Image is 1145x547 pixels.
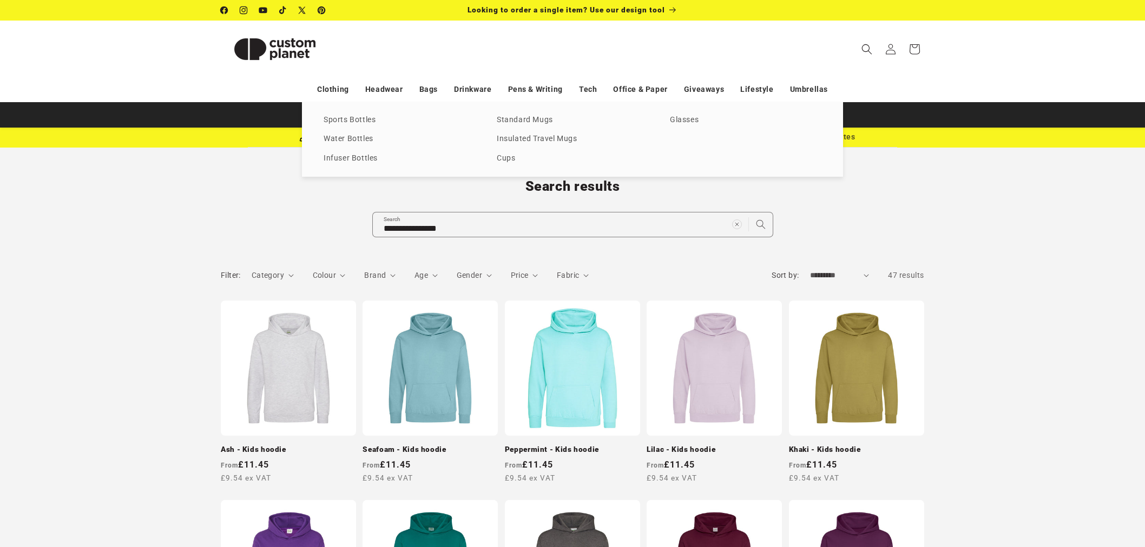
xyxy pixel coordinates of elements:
[684,80,724,99] a: Giveaways
[414,270,438,281] summary: Age (0 selected)
[789,445,924,455] a: Khaki - Kids hoodie
[740,80,773,99] a: Lifestyle
[457,271,482,279] span: Gender
[670,113,821,128] a: Glasses
[511,271,529,279] span: Price
[497,132,648,146] a: Insulated Travel Mugs
[888,271,924,279] span: 47 results
[221,270,241,281] h2: Filter:
[505,445,640,455] a: Peppermint - Kids hoodie
[855,37,879,61] summary: Search
[217,21,333,77] a: Custom Planet
[468,5,665,14] span: Looking to order a single item? Use our design tool
[497,113,648,128] a: Standard Mugs
[508,80,563,99] a: Pens & Writing
[725,212,749,236] button: Clear search term
[579,80,597,99] a: Tech
[221,445,356,455] a: Ash - Kids hoodie
[749,212,773,236] button: Search
[313,270,346,281] summary: Colour (0 selected)
[364,270,396,281] summary: Brand (0 selected)
[557,271,579,279] span: Fabric
[647,445,782,455] a: Lilac - Kids hoodie
[252,271,284,279] span: Category
[364,271,386,279] span: Brand
[457,270,492,281] summary: Gender (0 selected)
[324,132,475,146] a: Water Bottles
[313,271,336,279] span: Colour
[324,151,475,166] a: Infuser Bottles
[511,270,538,281] summary: Price
[454,80,491,99] a: Drinkware
[419,80,438,99] a: Bags
[613,80,667,99] a: Office & Paper
[365,80,403,99] a: Headwear
[221,178,924,195] h1: Search results
[497,151,648,166] a: Cups
[363,445,498,455] a: Seafoam - Kids hoodie
[772,271,799,279] label: Sort by:
[221,25,329,74] img: Custom Planet
[557,270,589,281] summary: Fabric (0 selected)
[414,271,428,279] span: Age
[317,80,349,99] a: Clothing
[252,270,294,281] summary: Category (0 selected)
[790,80,828,99] a: Umbrellas
[324,113,475,128] a: Sports Bottles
